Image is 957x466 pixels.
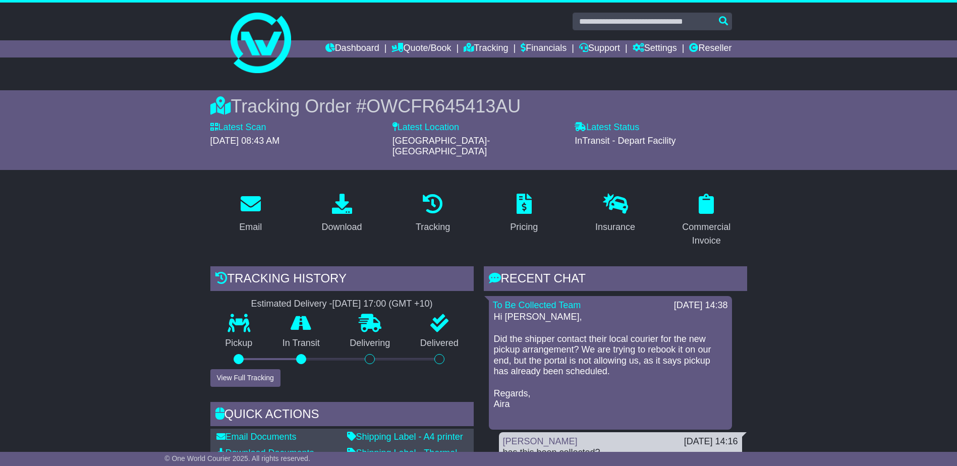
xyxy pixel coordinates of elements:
[409,190,457,238] a: Tracking
[595,220,635,234] div: Insurance
[335,338,406,349] p: Delivering
[239,220,262,234] div: Email
[689,40,731,57] a: Reseller
[503,436,578,446] a: [PERSON_NAME]
[164,454,310,462] span: © One World Courier 2025. All rights reserved.
[325,40,379,57] a: Dashboard
[521,40,567,57] a: Financials
[392,122,459,133] label: Latest Location
[503,190,544,238] a: Pricing
[391,40,451,57] a: Quote/Book
[493,300,581,310] a: To Be Collected Team
[216,432,297,442] a: Email Documents
[210,369,280,387] button: View Full Tracking
[321,220,362,234] div: Download
[633,40,677,57] a: Settings
[216,448,314,458] a: Download Documents
[392,136,490,157] span: [GEOGRAPHIC_DATA]-[GEOGRAPHIC_DATA]
[589,190,642,238] a: Insurance
[666,190,747,251] a: Commercial Invoice
[210,338,268,349] p: Pickup
[210,122,266,133] label: Latest Scan
[464,40,508,57] a: Tracking
[575,136,675,146] span: InTransit - Depart Facility
[672,220,741,248] div: Commercial Invoice
[416,220,450,234] div: Tracking
[579,40,620,57] a: Support
[366,96,521,116] span: OWCFR645413AU
[347,432,463,442] a: Shipping Label - A4 printer
[267,338,335,349] p: In Transit
[503,447,738,458] div: has this been collected?
[510,220,538,234] div: Pricing
[210,299,474,310] div: Estimated Delivery -
[315,190,368,238] a: Download
[233,190,268,238] a: Email
[210,266,474,294] div: Tracking history
[494,312,727,421] p: Hi [PERSON_NAME], Did the shipper contact their local courier for the new pickup arrangement? We ...
[332,299,433,310] div: [DATE] 17:00 (GMT +10)
[575,122,639,133] label: Latest Status
[484,266,747,294] div: RECENT CHAT
[210,95,747,117] div: Tracking Order #
[210,136,280,146] span: [DATE] 08:43 AM
[405,338,474,349] p: Delivered
[210,402,474,429] div: Quick Actions
[684,436,738,447] div: [DATE] 14:16
[674,300,728,311] div: [DATE] 14:38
